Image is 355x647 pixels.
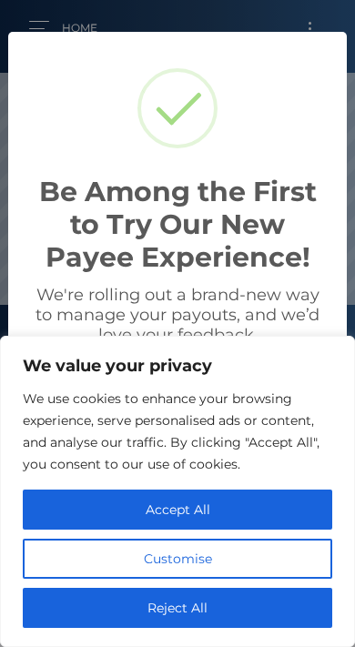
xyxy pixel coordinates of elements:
button: Customise [23,539,332,579]
p: We value your privacy [1,355,354,377]
div: We're rolling out a brand-new way to manage your payouts, and we’d love your feedback. Want early... [26,285,330,465]
h2: Be Among the First to Try Our New Payee Experience! [26,176,330,274]
button: Accept All [23,490,332,530]
button: Reject All [23,588,332,628]
p: We use cookies to enhance your browsing experience, serve personalised ads or content, and analys... [23,388,332,475]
